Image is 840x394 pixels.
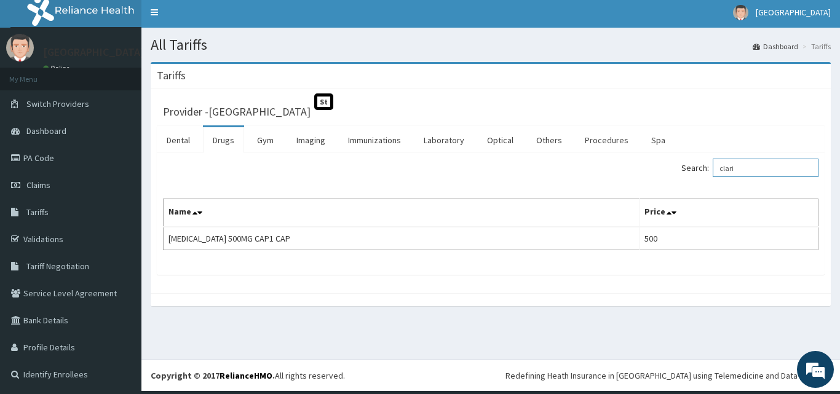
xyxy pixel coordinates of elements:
[639,199,818,227] th: Price
[756,7,831,18] span: [GEOGRAPHIC_DATA]
[639,227,818,250] td: 500
[151,37,831,53] h1: All Tariffs
[141,360,840,391] footer: All rights reserved.
[314,93,333,110] span: St
[203,127,244,153] a: Drugs
[477,127,523,153] a: Optical
[43,64,73,73] a: Online
[526,127,572,153] a: Others
[641,127,675,153] a: Spa
[733,5,748,20] img: User Image
[247,127,283,153] a: Gym
[26,125,66,136] span: Dashboard
[6,263,234,306] textarea: Type your message and hit 'Enter'
[43,47,145,58] p: [GEOGRAPHIC_DATA]
[799,41,831,52] li: Tariffs
[163,106,311,117] h3: Provider - [GEOGRAPHIC_DATA]
[157,127,200,153] a: Dental
[26,179,50,191] span: Claims
[202,6,231,36] div: Minimize live chat window
[164,199,640,227] th: Name
[220,370,272,381] a: RelianceHMO
[338,127,411,153] a: Immunizations
[23,61,50,92] img: d_794563401_company_1708531726252_794563401
[575,127,638,153] a: Procedures
[505,369,831,382] div: Redefining Heath Insurance in [GEOGRAPHIC_DATA] using Telemedicine and Data Science!
[6,34,34,61] img: User Image
[26,207,49,218] span: Tariffs
[151,370,275,381] strong: Copyright © 2017 .
[71,119,170,243] span: We're online!
[64,69,207,85] div: Chat with us now
[287,127,335,153] a: Imaging
[26,261,89,272] span: Tariff Negotiation
[157,70,186,81] h3: Tariffs
[681,159,818,177] label: Search:
[713,159,818,177] input: Search:
[26,98,89,109] span: Switch Providers
[414,127,474,153] a: Laboratory
[753,41,798,52] a: Dashboard
[164,227,640,250] td: [MEDICAL_DATA] 500MG CAP1 CAP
